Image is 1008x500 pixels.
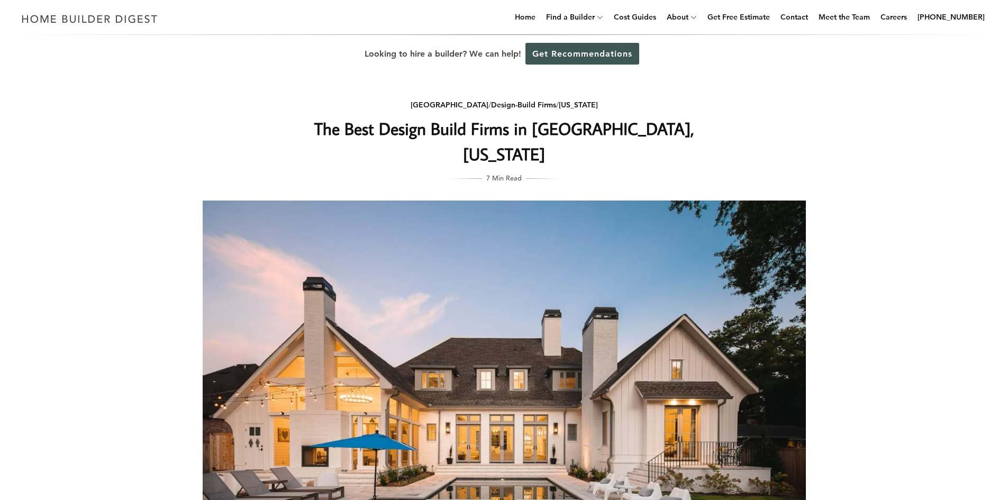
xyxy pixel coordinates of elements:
h1: The Best Design Build Firms in [GEOGRAPHIC_DATA], [US_STATE] [293,116,715,167]
a: Get Recommendations [525,43,639,65]
a: [GEOGRAPHIC_DATA] [411,100,488,110]
div: / / [293,98,715,112]
span: 7 Min Read [486,172,522,184]
a: [US_STATE] [559,100,598,110]
img: Home Builder Digest [17,8,162,29]
a: Design-Build Firms [491,100,556,110]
